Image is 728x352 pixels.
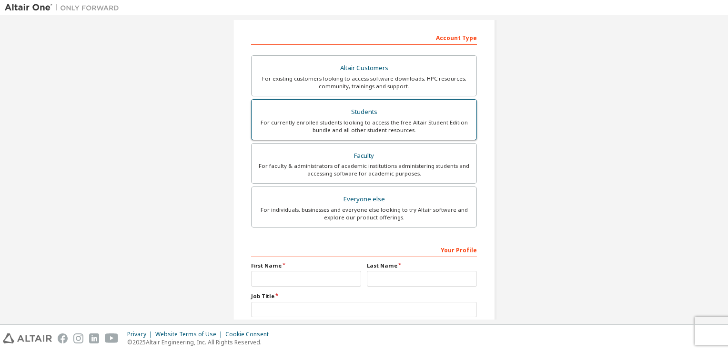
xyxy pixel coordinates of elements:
img: youtube.svg [105,333,119,343]
div: Cookie Consent [225,331,274,338]
div: Faculty [257,149,471,163]
img: instagram.svg [73,333,83,343]
div: For individuals, businesses and everyone else looking to try Altair software and explore our prod... [257,206,471,221]
div: Privacy [127,331,155,338]
p: © 2025 Altair Engineering, Inc. All Rights Reserved. [127,338,274,346]
div: Account Type [251,30,477,45]
div: Your Profile [251,242,477,257]
div: Altair Customers [257,62,471,75]
img: altair_logo.svg [3,333,52,343]
div: Website Terms of Use [155,331,225,338]
div: For currently enrolled students looking to access the free Altair Student Edition bundle and all ... [257,119,471,134]
label: First Name [251,262,361,269]
label: Last Name [367,262,477,269]
div: Students [257,105,471,119]
img: linkedin.svg [89,333,99,343]
img: facebook.svg [58,333,68,343]
div: For faculty & administrators of academic institutions administering students and accessing softwa... [257,162,471,177]
div: Everyone else [257,193,471,206]
div: For existing customers looking to access software downloads, HPC resources, community, trainings ... [257,75,471,90]
label: Job Title [251,292,477,300]
img: Altair One [5,3,124,12]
